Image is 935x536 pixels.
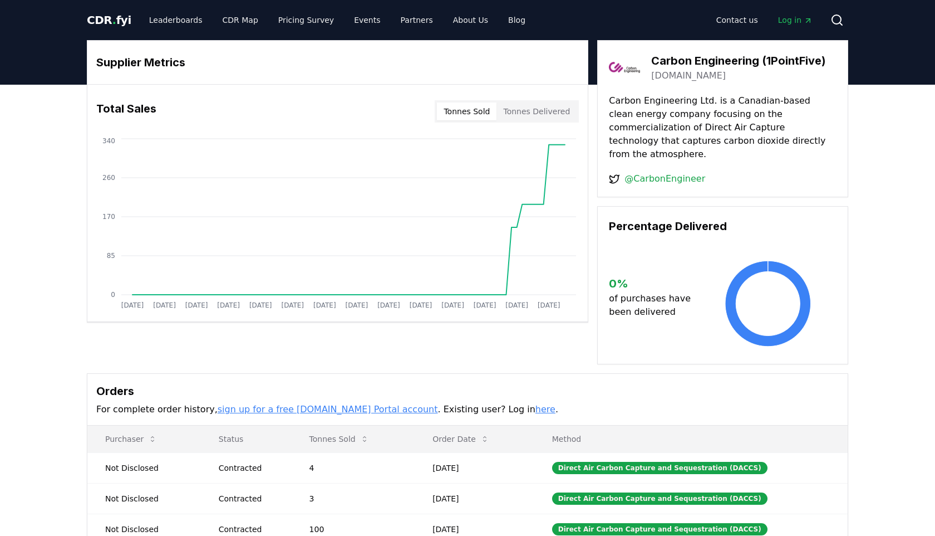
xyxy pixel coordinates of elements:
tspan: [DATE] [441,301,464,309]
h3: Orders [96,383,839,399]
tspan: [DATE] [474,301,496,309]
p: For complete order history, . Existing user? Log in . [96,403,839,416]
tspan: [DATE] [538,301,560,309]
h3: Carbon Engineering (1PointFive) [651,52,826,69]
tspan: 340 [102,137,115,145]
img: Carbon Engineering (1PointFive)-logo [609,52,640,83]
a: Blog [499,10,534,30]
tspan: [DATE] [217,301,240,309]
nav: Main [707,10,821,30]
tspan: 0 [111,291,115,299]
h3: Supplier Metrics [96,54,579,71]
div: Contracted [219,462,283,474]
div: Direct Air Carbon Capture and Sequestration (DACCS) [552,462,767,474]
tspan: [DATE] [313,301,336,309]
td: Not Disclosed [87,483,201,514]
span: CDR fyi [87,13,131,27]
tspan: [DATE] [249,301,272,309]
td: [DATE] [415,452,534,483]
span: . [112,13,116,27]
td: [DATE] [415,483,534,514]
tspan: [DATE] [505,301,528,309]
tspan: 260 [102,174,115,182]
span: Log in [778,14,813,26]
p: Carbon Engineering Ltd. is a Canadian-based clean energy company focusing on the commercializatio... [609,94,836,161]
a: CDR Map [214,10,267,30]
div: Contracted [219,524,283,535]
tspan: [DATE] [121,301,144,309]
a: CDR.fyi [87,12,131,28]
tspan: [DATE] [281,301,304,309]
a: About Us [444,10,497,30]
a: [DOMAIN_NAME] [651,69,726,82]
a: Events [345,10,389,30]
button: Tonnes Sold [301,428,378,450]
button: Tonnes Sold [437,103,496,120]
p: Method [543,433,839,445]
nav: Main [140,10,534,30]
h3: 0 % [609,275,700,292]
tspan: [DATE] [346,301,368,309]
a: Log in [769,10,821,30]
div: Contracted [219,493,283,504]
button: Purchaser [96,428,166,450]
tspan: [DATE] [377,301,400,309]
tspan: 170 [102,213,115,221]
td: 4 [292,452,415,483]
a: Partners [392,10,442,30]
tspan: 85 [107,252,115,260]
h3: Percentage Delivered [609,218,836,235]
a: @CarbonEngineer [624,172,705,186]
a: Pricing Survey [269,10,343,30]
td: 3 [292,483,415,514]
p: Status [210,433,283,445]
a: Contact us [707,10,767,30]
tspan: [DATE] [185,301,208,309]
td: Not Disclosed [87,452,201,483]
h3: Total Sales [96,100,156,123]
button: Tonnes Delivered [496,103,577,120]
a: sign up for a free [DOMAIN_NAME] Portal account [218,404,438,415]
tspan: [DATE] [410,301,432,309]
a: here [535,404,555,415]
p: of purchases have been delivered [609,292,700,319]
button: Order Date [424,428,498,450]
div: Direct Air Carbon Capture and Sequestration (DACCS) [552,493,767,505]
a: Leaderboards [140,10,211,30]
div: Direct Air Carbon Capture and Sequestration (DACCS) [552,523,767,535]
tspan: [DATE] [153,301,176,309]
